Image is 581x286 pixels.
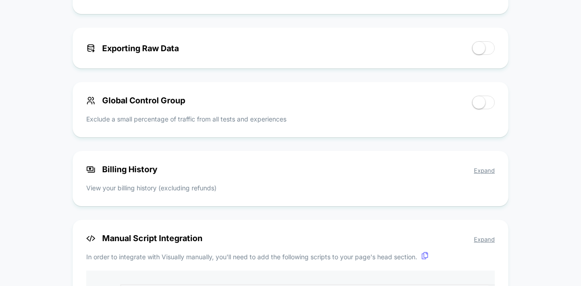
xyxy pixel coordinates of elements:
[86,252,495,262] p: In order to integrate with Visually manually, you'll need to add the following scripts to your pa...
[474,167,495,174] span: Expand
[474,236,495,243] span: Expand
[86,165,495,174] span: Billing History
[86,233,495,243] span: Manual Script Integration
[86,44,179,53] span: Exporting Raw Data
[86,183,495,193] p: View your billing history (excluding refunds)
[86,114,286,124] p: Exclude a small percentage of traffic from all tests and experiences
[86,96,185,105] span: Global Control Group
